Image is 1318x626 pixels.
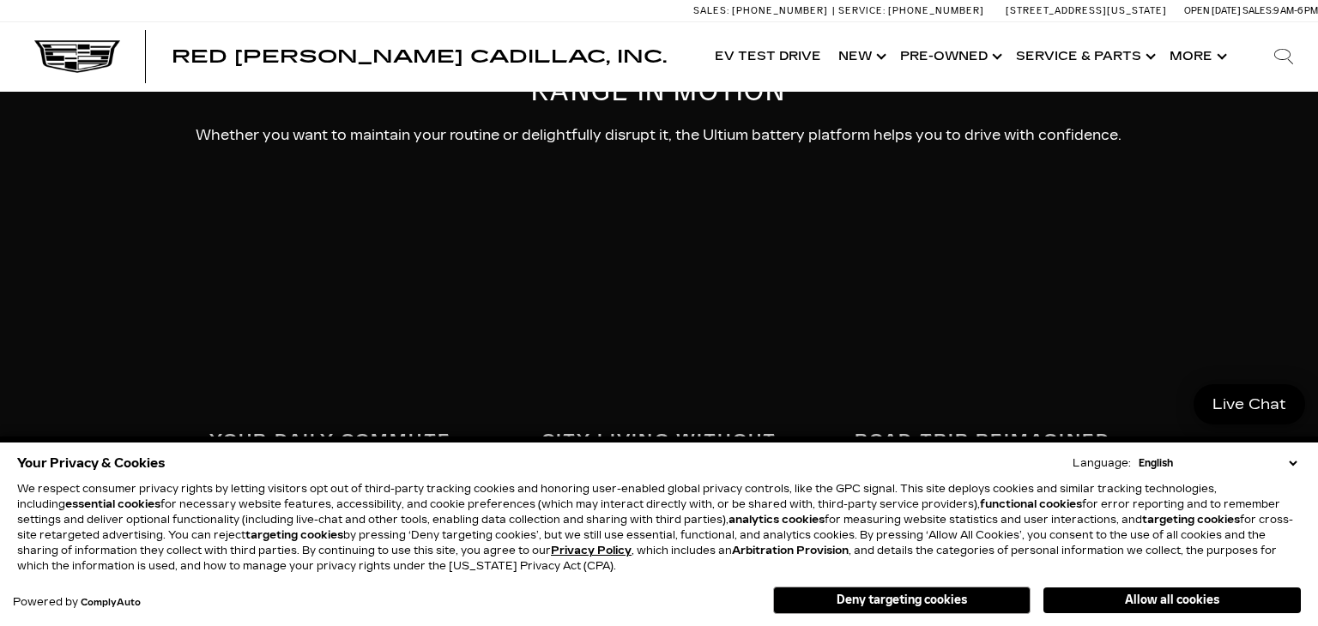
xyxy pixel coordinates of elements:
div: Language: [1073,458,1131,468]
strong: targeting cookies [1142,514,1240,526]
p: We respect consumer privacy rights by letting visitors opt out of third-party tracking cookies an... [17,481,1301,574]
span: Service: [838,5,886,16]
span: 9 AM-6 PM [1273,5,1318,16]
h2: RANGE IN MOTION [157,76,1161,106]
iframe: YouTube video player [179,243,486,415]
span: Sales: [1242,5,1273,16]
span: Live Chat [1204,394,1295,414]
iframe: YouTube video player [505,243,812,415]
button: Deny targeting cookies [773,587,1031,614]
a: Pre-Owned [892,22,1007,91]
h3: CITY LIVING WITHOUT LIMITS. [505,432,812,466]
a: [STREET_ADDRESS][US_STATE] [1006,5,1167,16]
strong: functional cookies [980,498,1082,510]
button: Allow all cookies [1043,587,1301,613]
a: Privacy Policy [551,545,632,557]
div: Powered by [13,597,141,608]
a: Red [PERSON_NAME] Cadillac, Inc. [172,48,667,65]
img: Cadillac Dark Logo with Cadillac White Text [34,40,120,73]
span: Sales: [693,5,729,16]
a: Service: [PHONE_NUMBER] [832,6,988,15]
strong: targeting cookies [245,529,343,541]
strong: essential cookies [65,498,160,510]
a: EV Test Drive [706,22,830,91]
span: Red [PERSON_NAME] Cadillac, Inc. [172,46,667,67]
a: ComplyAuto [81,598,141,608]
select: Language Select [1134,455,1301,471]
span: [PHONE_NUMBER] [732,5,828,16]
button: More [1161,22,1232,91]
span: [PHONE_NUMBER] [888,5,984,16]
h3: YOUR DAILY COMMUTE. UNCOMPROMISED. [179,432,486,466]
a: Service & Parts [1007,22,1161,91]
h3: ROAD TRIP REIMAGINED. [831,432,1138,449]
a: Sales: [PHONE_NUMBER] [693,6,832,15]
p: Whether you want to maintain your routine or delightfully disrupt it, the Ultium battery platform... [157,123,1161,147]
a: Live Chat [1194,384,1305,424]
span: Your Privacy & Cookies [17,451,166,475]
iframe: YouTube video player [831,243,1138,415]
a: New [830,22,892,91]
strong: analytics cookies [729,514,825,526]
strong: Arbitration Provision [732,545,849,557]
span: Open [DATE] [1184,5,1241,16]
